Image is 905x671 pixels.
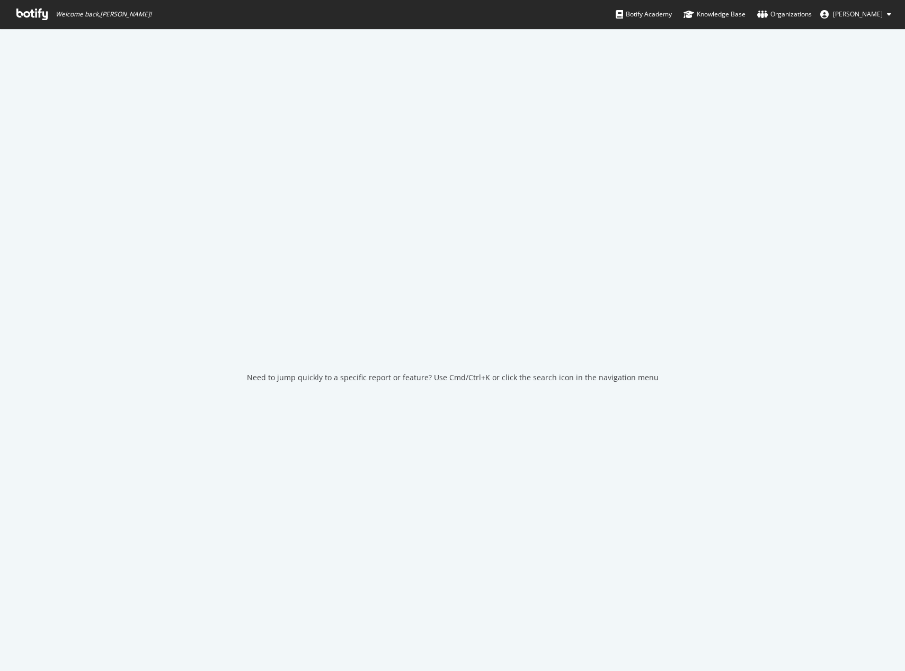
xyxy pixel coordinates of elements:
[812,6,900,23] button: [PERSON_NAME]
[684,9,746,20] div: Knowledge Base
[616,9,672,20] div: Botify Academy
[56,10,152,19] span: Welcome back, [PERSON_NAME] !
[247,372,659,383] div: Need to jump quickly to a specific report or feature? Use Cmd/Ctrl+K or click the search icon in ...
[757,9,812,20] div: Organizations
[414,317,491,355] div: animation
[833,10,883,19] span: Cedric Cherchi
